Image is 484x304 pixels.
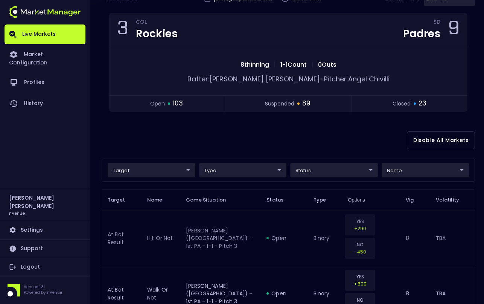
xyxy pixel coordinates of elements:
span: open [150,100,165,108]
span: Type [314,197,336,203]
td: At Bat Result [102,211,141,266]
td: TBA [430,211,475,266]
span: closed [393,100,411,108]
a: Logout [5,258,85,276]
div: Padres [403,27,440,41]
a: Live Markets [5,24,85,44]
img: logo [9,6,81,18]
span: Name [147,197,172,203]
span: 0 Outs [316,60,339,69]
span: 103 [173,99,183,108]
span: Game Situation [186,197,236,203]
td: hit or not [141,211,180,266]
div: 3 [117,19,128,42]
span: 89 [302,99,310,108]
span: 8th Inning [238,60,271,69]
div: COL [136,20,178,26]
th: Options [342,189,400,211]
span: Vig [406,197,423,203]
div: Rockies [136,27,178,41]
button: Disable All Markets [407,131,475,149]
p: NO [350,241,370,248]
p: Powered by nVenue [24,290,62,295]
span: Pitcher: Angel Chivilli [324,74,390,84]
div: open [266,290,301,297]
div: SD [434,20,440,26]
span: suspended [265,100,294,108]
span: Target [108,197,135,203]
div: target [108,163,195,177]
h3: nVenue [9,210,25,216]
div: open [266,234,301,242]
td: 8 [400,211,429,266]
td: [PERSON_NAME] ([GEOGRAPHIC_DATA]) - 1st PA - 1-1 - Pitch 3 [180,211,260,266]
p: YES [350,273,370,280]
p: -450 [350,248,370,255]
span: 23 [419,99,426,108]
span: 1 - 1 Count [278,60,309,69]
p: NO [350,296,370,304]
span: Batter: [PERSON_NAME] [PERSON_NAME] [187,74,320,84]
div: Version 1.31Powered by nVenue [5,284,85,296]
p: YES [350,218,370,225]
span: | [309,60,316,69]
a: Market Configuration [5,44,85,72]
p: +600 [350,280,370,287]
div: target [199,163,287,177]
div: 9 [448,19,460,42]
a: Profiles [5,72,85,93]
span: Volatility [436,197,469,203]
td: binary [307,211,342,266]
span: - [320,74,324,84]
a: History [5,93,85,114]
span: Status [266,197,293,203]
p: +290 [350,225,370,232]
p: Version 1.31 [24,284,62,290]
a: Support [5,240,85,258]
h2: [PERSON_NAME] [PERSON_NAME] [9,194,81,210]
a: Settings [5,221,85,239]
div: target [290,163,378,177]
span: | [271,60,278,69]
div: target [382,163,469,177]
